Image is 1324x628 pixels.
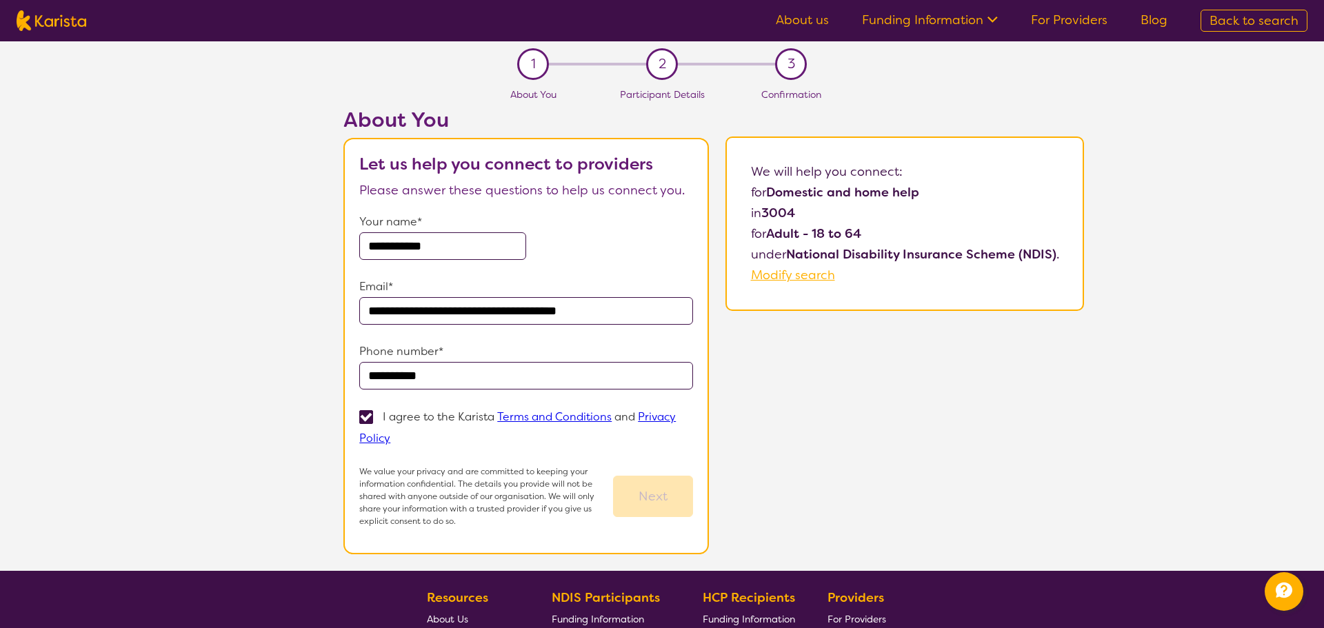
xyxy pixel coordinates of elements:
p: for [751,182,1059,203]
span: Participant Details [620,88,705,101]
span: Funding Information [552,613,644,625]
span: About You [510,88,556,101]
p: We value your privacy and are committed to keeping your information confidential. The details you... [359,465,613,527]
span: Back to search [1210,12,1298,29]
h2: About You [343,108,709,132]
b: Adult - 18 to 64 [766,225,861,242]
a: For Providers [1031,12,1107,28]
b: NDIS Participants [552,589,660,606]
b: Domestic and home help [766,184,919,201]
span: 2 [659,54,666,74]
b: Let us help you connect to providers [359,153,653,175]
p: I agree to the Karista and [359,409,676,445]
span: Confirmation [761,88,821,101]
span: 3 [788,54,795,74]
button: Channel Menu [1265,572,1303,611]
b: HCP Recipients [703,589,795,606]
b: 3004 [761,205,795,221]
p: in [751,203,1059,223]
p: for [751,223,1059,244]
span: For Providers [827,613,886,625]
p: under . [751,244,1059,265]
span: 1 [531,54,536,74]
a: Terms and Conditions [497,409,612,424]
span: About Us [427,613,468,625]
a: Blog [1141,12,1167,28]
b: Resources [427,589,488,606]
p: Please answer these questions to help us connect you. [359,180,693,201]
a: About us [776,12,829,28]
p: Email* [359,276,693,297]
b: Providers [827,589,884,606]
a: Funding Information [862,12,998,28]
a: Back to search [1201,10,1307,32]
a: Modify search [751,267,835,283]
p: Your name* [359,212,693,232]
p: We will help you connect: [751,161,1059,182]
p: Phone number* [359,341,693,362]
span: Funding Information [703,613,795,625]
img: Karista logo [17,10,86,31]
b: National Disability Insurance Scheme (NDIS) [786,246,1056,263]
